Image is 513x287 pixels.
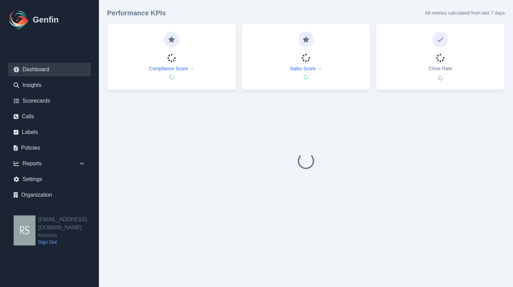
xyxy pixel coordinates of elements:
[8,141,91,155] a: Policies
[33,14,59,25] h1: Genfin
[8,9,30,31] img: Logo
[149,65,194,72] a: Compliance Score →
[8,157,91,170] div: Reports
[14,215,35,245] img: rsharma@aainsco.com
[38,232,99,239] span: AADirect
[8,63,91,76] a: Dashboard
[107,8,166,18] h3: Performance KPIs
[8,110,91,123] a: Calls
[290,65,322,72] a: Sales Score →
[8,188,91,202] a: Organization
[38,215,99,232] h2: [EMAIL_ADDRESS][DOMAIN_NAME]
[8,78,91,92] a: Insights
[425,10,505,16] p: All metrics calculated from last 7 days
[8,172,91,186] a: Settings
[428,65,452,72] p: Close Rate
[8,94,91,108] a: Scorecards
[38,239,99,245] a: Sign Out
[8,125,91,139] a: Labels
